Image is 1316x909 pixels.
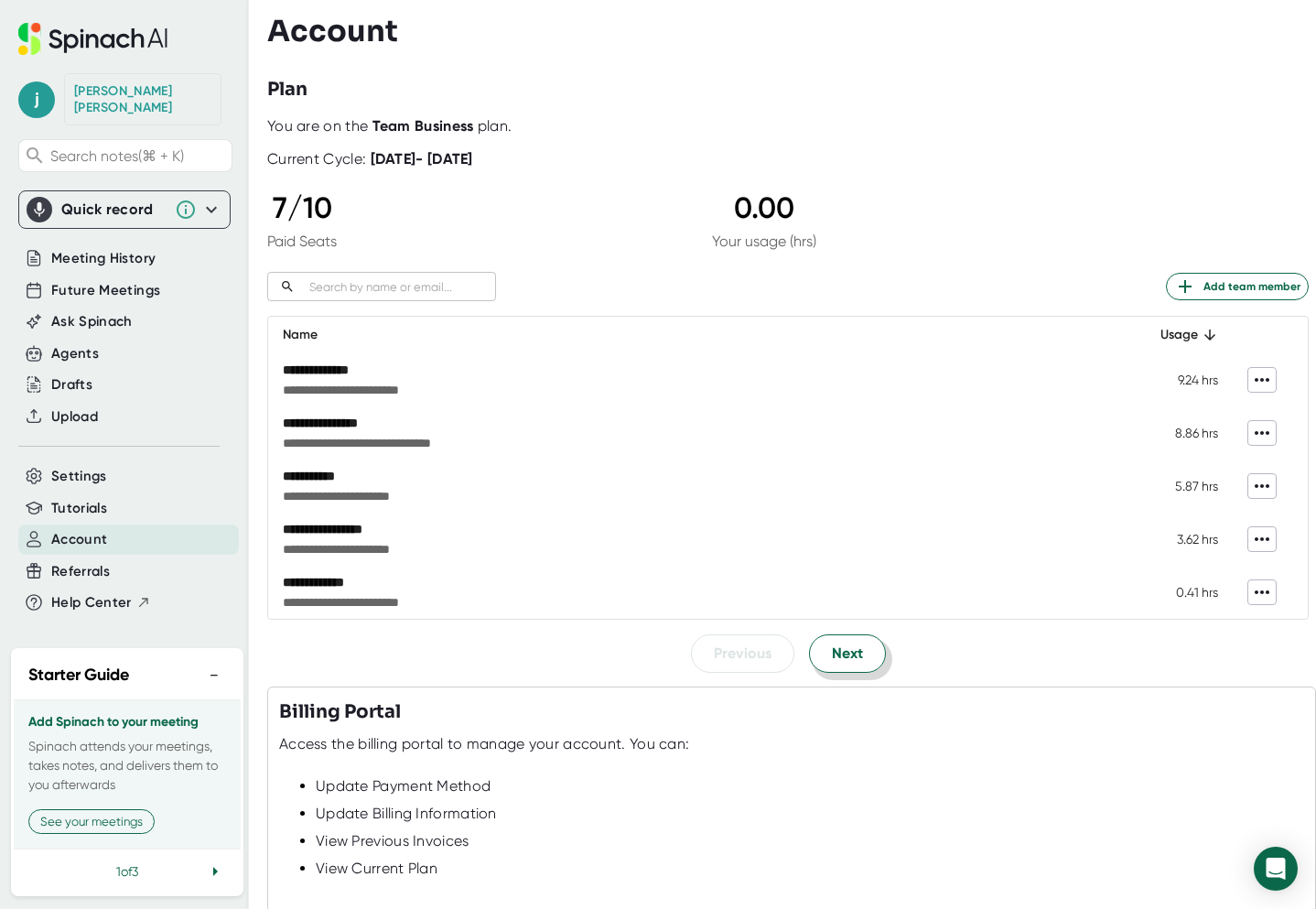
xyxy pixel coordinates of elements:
h2: Starter Guide [28,663,129,687]
td: 3.62 hrs [1127,513,1233,566]
button: Previous [691,634,794,673]
span: Help Center [51,592,132,613]
input: Search by name or email... [302,276,496,298]
b: Team Business [372,117,474,135]
div: Usage [1141,324,1218,346]
button: Settings [51,466,107,487]
button: See your meetings [28,809,155,834]
button: Help Center [51,592,151,613]
div: You are on the plan. [267,117,1309,135]
h3: Billing Portal [279,698,401,726]
div: 0.00 [712,190,816,225]
td: 0.41 hrs [1127,566,1233,619]
span: 1 of 3 [116,864,138,879]
div: Quick record [61,200,166,219]
button: Meeting History [51,248,156,269]
td: 5.87 hrs [1127,460,1233,513]
div: Your usage (hrs) [712,233,816,250]
button: Future Meetings [51,280,160,301]
button: Referrals [51,561,110,582]
div: Paid Seats [267,233,337,250]
td: 8.86 hrs [1127,406,1233,460]
button: Drafts [51,374,92,395]
div: 7 / 10 [267,190,337,225]
h3: Add Spinach to your meeting [28,715,226,730]
button: Account [51,529,107,550]
span: Search notes (⌘ + K) [50,147,227,165]
span: Next [832,643,863,665]
div: Jim McIntyre [74,83,211,115]
span: Add team member [1174,276,1300,298]
span: Previous [714,643,771,665]
div: Update Billing Information [316,805,1304,823]
button: Upload [51,406,98,427]
button: Agents [51,343,99,364]
div: Access the billing portal to manage your account. You can: [279,735,689,753]
h3: Plan [267,76,307,103]
button: Ask Spinach [51,311,133,332]
div: View Previous Invoices [316,832,1304,850]
b: [DATE] - [DATE] [371,150,473,168]
div: Quick record [27,191,222,228]
div: Open Intercom Messenger [1254,847,1298,891]
button: Tutorials [51,498,107,519]
div: View Current Plan [316,860,1304,878]
div: Name [283,324,1112,346]
span: j [18,81,55,118]
div: Current Cycle: [267,150,473,168]
td: 9.24 hrs [1127,353,1233,406]
button: Add team member [1166,273,1309,300]
h3: Account [267,14,398,49]
div: Update Payment Method [316,777,1304,795]
p: Spinach attends your meetings, takes notes, and delivers them to you afterwards [28,737,226,795]
button: Next [809,634,886,673]
button: − [202,662,226,688]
